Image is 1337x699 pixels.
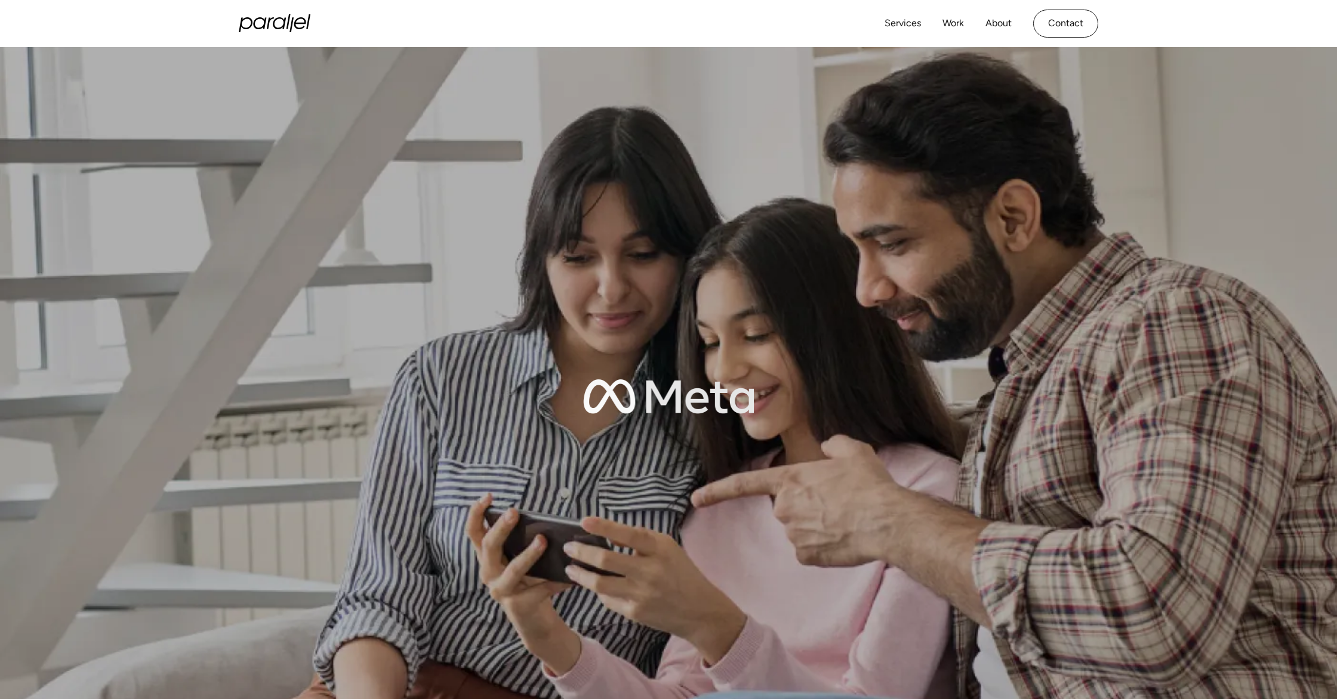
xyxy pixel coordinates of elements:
[885,15,921,32] a: Services
[1033,10,1098,38] a: Contact
[580,347,757,447] img: Meta logo
[942,15,964,32] a: Work
[239,14,310,32] a: home
[985,15,1012,32] a: About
